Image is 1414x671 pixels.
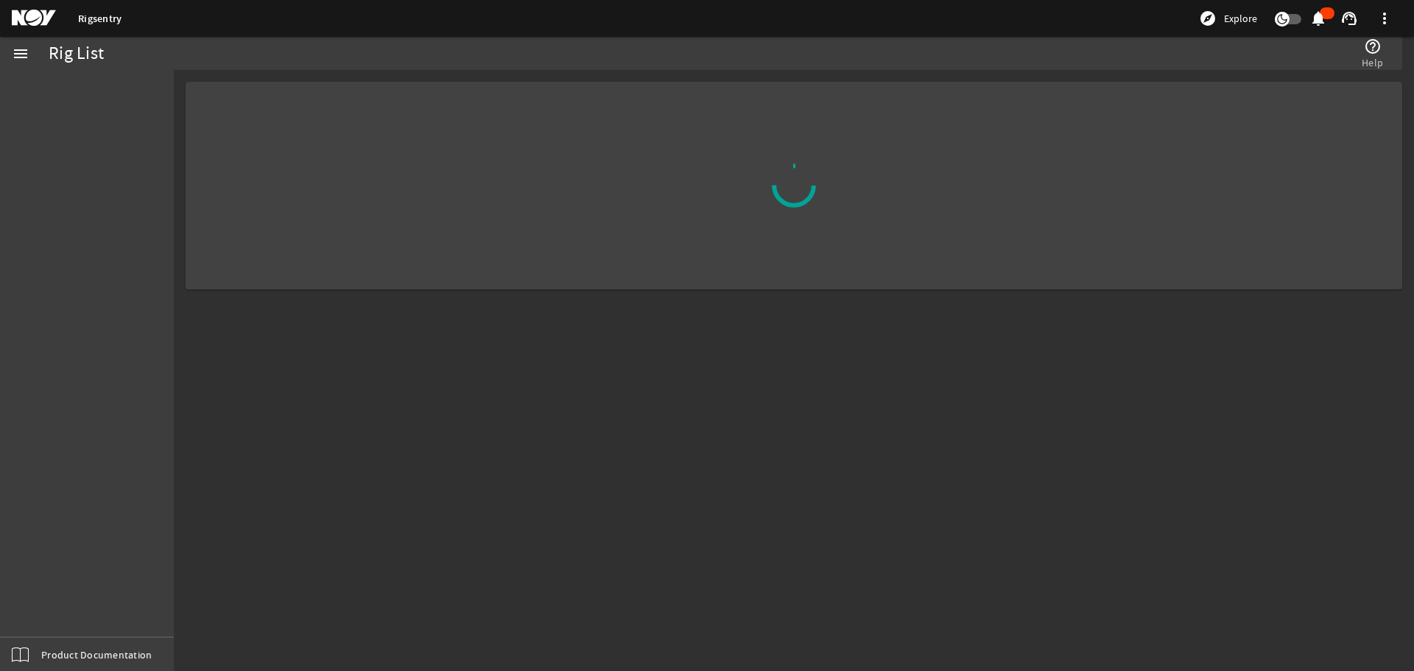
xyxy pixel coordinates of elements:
button: more_vert [1367,1,1402,36]
mat-icon: menu [12,45,29,63]
mat-icon: help_outline [1364,38,1382,55]
mat-icon: support_agent [1340,10,1358,27]
span: Help [1362,55,1383,70]
div: Rig List [49,46,104,61]
a: Rigsentry [78,12,122,26]
span: Product Documentation [41,647,152,662]
mat-icon: explore [1199,10,1217,27]
button: Explore [1193,7,1263,30]
span: Explore [1224,11,1257,26]
mat-icon: notifications [1309,10,1327,27]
